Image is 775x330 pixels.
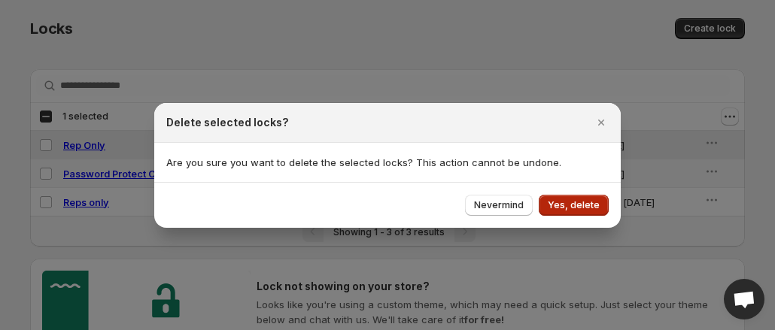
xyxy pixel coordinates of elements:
[724,279,764,319] a: Open chat
[166,115,289,130] h2: Delete selected locks?
[465,195,533,216] button: Nevermind
[166,155,609,170] p: Are you sure you want to delete the selected locks? This action cannot be undone.
[539,195,609,216] button: Yes, delete
[548,199,600,211] span: Yes, delete
[591,112,612,133] button: Close
[474,199,524,211] span: Nevermind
